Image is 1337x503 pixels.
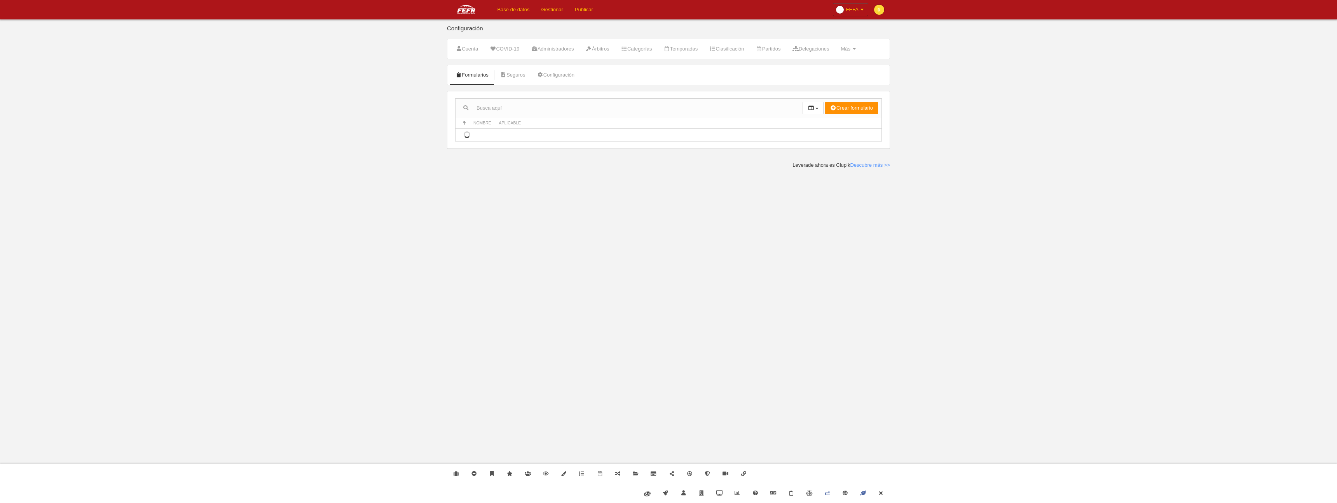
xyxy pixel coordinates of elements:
img: FEFA [447,5,485,14]
a: Administradores [527,43,578,55]
img: c2l6ZT0zMHgzMCZmcz05JnRleHQ9RCZiZz1mZGQ4MzU%3D.png [874,5,884,15]
a: Partidos [752,43,785,55]
a: Configuración [533,69,579,81]
div: Configuración [447,25,890,39]
a: Formularios [451,69,493,81]
span: Aplicable [499,121,521,125]
a: Cuenta [451,43,482,55]
a: Temporadas [659,43,702,55]
a: Descubre más >> [850,162,890,168]
img: OaaIKt0td6ZK.30x30.jpg [836,6,844,14]
a: FEFA [833,3,868,16]
div: Leverade ahora es Clupik [792,162,890,169]
input: Busca aquí [456,102,803,114]
a: Categorías [617,43,656,55]
span: Nombre [473,121,491,125]
a: Árbitros [581,43,614,55]
a: Seguros [496,69,530,81]
a: Delegaciones [788,43,833,55]
span: FEFA [846,6,859,14]
a: COVID-19 [485,43,524,55]
img: fiware.svg [644,491,651,496]
span: Más [841,46,850,52]
a: Clasificación [705,43,748,55]
a: Más [836,43,860,55]
button: Crear formulario [825,102,878,114]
